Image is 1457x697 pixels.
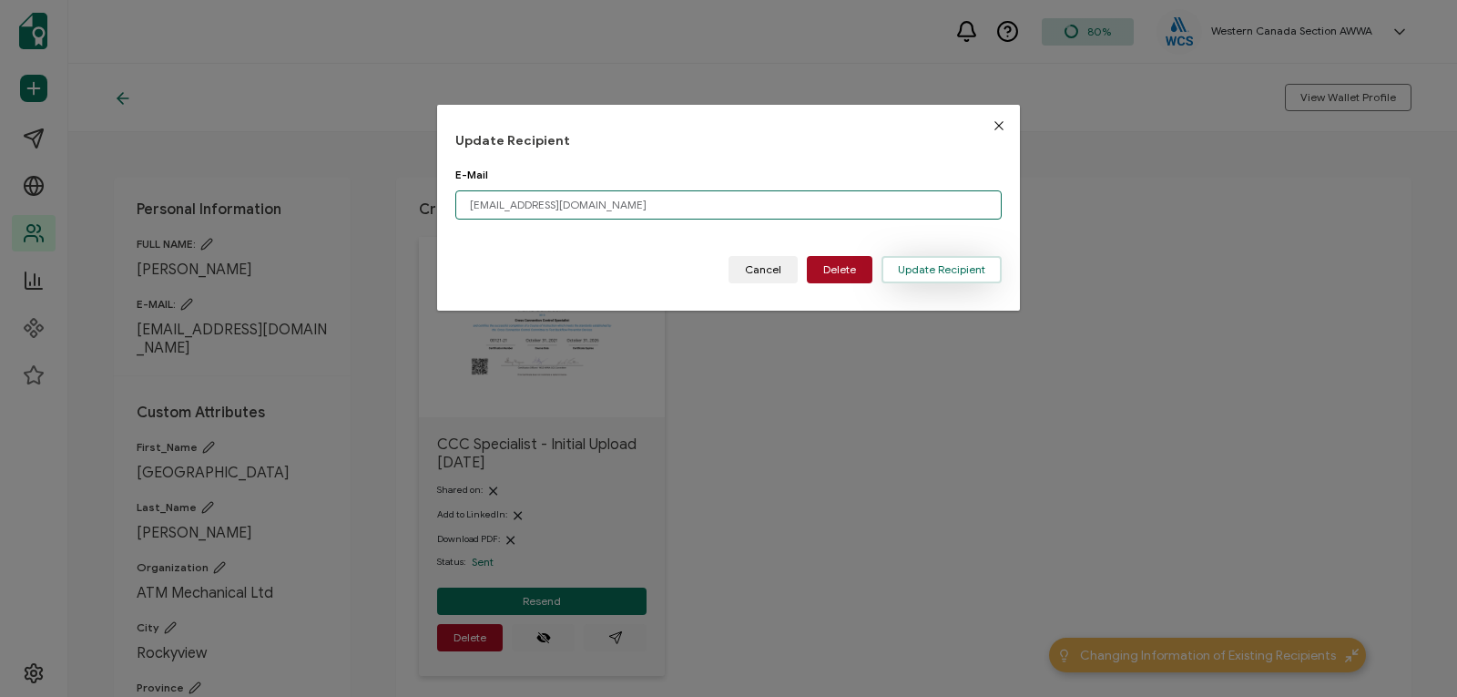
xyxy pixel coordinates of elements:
div: dialog [437,105,1020,311]
span: E-Mail [455,168,488,181]
button: Cancel [728,256,798,283]
h1: Update Recipient [455,132,1002,149]
input: someone@example.com [455,190,1002,220]
span: Cancel [745,264,781,275]
span: Delete [823,264,856,275]
button: Delete [807,256,872,283]
span: Update Recipient [898,264,985,275]
iframe: Chat Widget [1366,610,1457,697]
button: Update Recipient [881,256,1002,283]
button: Close [978,105,1020,147]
